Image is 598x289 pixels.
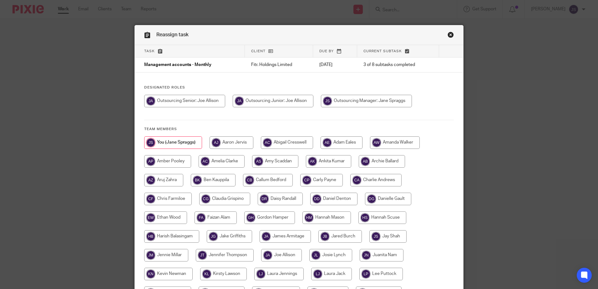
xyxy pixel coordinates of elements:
td: 3 of 8 subtasks completed [357,58,439,73]
span: Due by [319,49,334,53]
h4: Team members [144,127,454,132]
span: Current subtask [363,49,402,53]
p: Fitr. Holdings Limited [251,62,307,68]
a: Close this dialog window [448,32,454,40]
h4: Designated Roles [144,85,454,90]
p: [DATE] [319,62,351,68]
span: Management accounts - Monthly [144,63,211,67]
span: Task [144,49,155,53]
span: Client [251,49,266,53]
span: Reassign task [156,32,189,37]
